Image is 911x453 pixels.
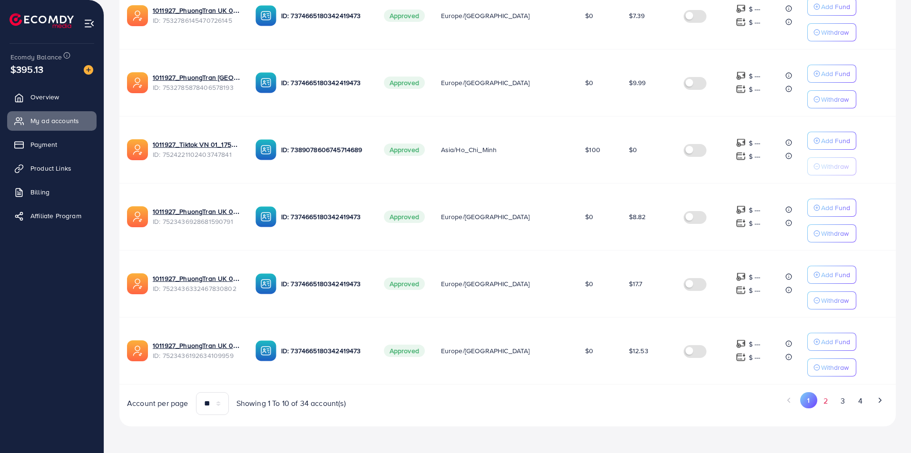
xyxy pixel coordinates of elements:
span: Approved [384,211,425,223]
img: top-up amount [736,205,746,215]
button: Go to page 2 [817,392,834,410]
span: $0 [585,11,593,20]
p: $ --- [749,70,761,82]
span: $0 [585,78,593,87]
span: $0 [585,279,593,289]
a: 1011927_PhuongTran UK 06_1751686684359 [153,274,240,283]
p: Add Fund [821,68,850,79]
span: Overview [30,92,59,102]
p: Add Fund [821,202,850,213]
img: ic-ads-acc.e4c84228.svg [127,206,148,227]
img: ic-ba-acc.ded83a64.svg [255,5,276,26]
p: $ --- [749,338,761,350]
img: top-up amount [736,84,746,94]
img: ic-ads-acc.e4c84228.svg [127,139,148,160]
img: top-up amount [736,138,746,148]
span: ID: 7532786145470726145 [153,16,240,25]
img: top-up amount [736,285,746,295]
span: Account per page [127,398,188,409]
a: 1011927_PhuongTran UK 09_1753863472157 [153,6,240,15]
span: Product Links [30,164,71,173]
img: ic-ba-acc.ded83a64.svg [255,72,276,93]
span: Approved [384,10,425,22]
button: Withdraw [807,23,856,41]
a: Product Links [7,159,97,178]
span: Europe/[GEOGRAPHIC_DATA] [441,11,530,20]
button: Go to page 4 [852,392,869,410]
div: <span class='underline'>1011927_PhuongTran UK 05_1751686636031</span></br>7523436192634109959 [153,341,240,360]
span: Europe/[GEOGRAPHIC_DATA] [441,346,530,356]
img: ic-ads-acc.e4c84228.svg [127,340,148,361]
div: <span class='underline'>1011927_PhuongTran UK 07_1751686736496</span></br>7523436928681590791 [153,207,240,226]
p: Withdraw [821,161,849,172]
img: top-up amount [736,218,746,228]
span: $7.39 [629,11,645,20]
span: Approved [384,144,425,156]
p: $ --- [749,3,761,15]
p: Add Fund [821,1,850,12]
iframe: Chat [871,410,904,446]
button: Withdraw [807,358,856,376]
button: Go to next page [872,392,888,408]
button: Withdraw [807,224,856,242]
p: Withdraw [821,27,849,38]
span: $0 [585,346,593,356]
p: Add Fund [821,135,850,146]
button: Go to page 1 [800,392,817,408]
img: ic-ads-acc.e4c84228.svg [127,72,148,93]
button: Go to page 3 [834,392,852,410]
span: ID: 7532785878406578193 [153,83,240,92]
a: Payment [7,135,97,154]
img: logo [10,13,74,28]
p: $ --- [749,84,761,95]
p: $ --- [749,285,761,296]
span: ID: 7523436928681590791 [153,217,240,226]
p: ID: 7374665180342419473 [281,345,369,357]
span: ID: 7524221102403747841 [153,150,240,159]
span: ID: 7523436332467830802 [153,284,240,293]
span: $12.53 [629,346,648,356]
div: <span class='underline'>1011927_PhuongTran UK 09_1753863472157</span></br>7532786145470726145 [153,6,240,25]
p: Withdraw [821,94,849,105]
img: top-up amount [736,339,746,349]
span: $0 [629,145,637,154]
a: Billing [7,183,97,202]
img: ic-ba-acc.ded83a64.svg [255,206,276,227]
p: ID: 7374665180342419473 [281,77,369,88]
button: Add Fund [807,266,856,284]
button: Withdraw [807,157,856,175]
span: Asia/Ho_Chi_Minh [441,145,497,154]
img: ic-ads-acc.e4c84228.svg [127,5,148,26]
img: ic-ba-acc.ded83a64.svg [255,273,276,294]
span: $0 [585,212,593,222]
img: menu [84,18,95,29]
a: 1011927_PhuongTran UK 05_1751686636031 [153,341,240,350]
img: top-up amount [736,4,746,14]
button: Withdraw [807,90,856,108]
p: ID: 7374665180342419473 [281,10,369,21]
p: $ --- [749,352,761,363]
button: Add Fund [807,333,856,351]
span: Europe/[GEOGRAPHIC_DATA] [441,279,530,289]
span: Approved [384,77,425,89]
span: Europe/[GEOGRAPHIC_DATA] [441,212,530,222]
a: My ad accounts [7,111,97,130]
a: 1011927_PhuongTran UK 07_1751686736496 [153,207,240,216]
span: $395.13 [10,62,43,76]
p: $ --- [749,204,761,216]
div: <span class='underline'>1011927_PhuongTran UK 06_1751686684359</span></br>7523436332467830802 [153,274,240,293]
p: Withdraw [821,295,849,306]
img: top-up amount [736,352,746,362]
img: top-up amount [736,272,746,282]
div: <span class='underline'>1011927_Tiktok VN 01_1751869264216</span></br>7524221102403747841 [153,140,240,159]
div: <span class='underline'>1011927_PhuongTran UK 08_1753863400059</span></br>7532785878406578193 [153,73,240,92]
p: ID: 7389078606745714689 [281,144,369,155]
ul: Pagination [515,392,888,410]
span: My ad accounts [30,116,79,125]
a: Affiliate Program [7,206,97,225]
p: Add Fund [821,336,850,347]
img: ic-ads-acc.e4c84228.svg [127,273,148,294]
span: $9.99 [629,78,646,87]
span: Billing [30,187,49,197]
